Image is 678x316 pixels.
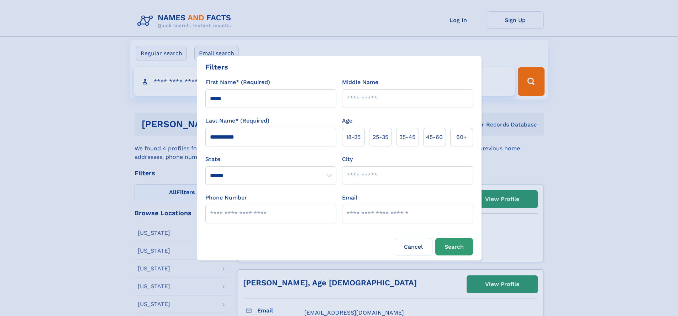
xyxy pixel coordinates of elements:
[342,193,357,202] label: Email
[342,78,378,87] label: Middle Name
[435,238,473,255] button: Search
[205,155,336,164] label: State
[342,155,353,164] label: City
[205,62,228,72] div: Filters
[373,133,388,141] span: 25‑35
[346,133,361,141] span: 18‑25
[426,133,443,141] span: 45‑60
[395,238,432,255] label: Cancel
[205,193,247,202] label: Phone Number
[205,78,270,87] label: First Name* (Required)
[342,116,352,125] label: Age
[399,133,415,141] span: 35‑45
[205,116,269,125] label: Last Name* (Required)
[456,133,467,141] span: 60+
